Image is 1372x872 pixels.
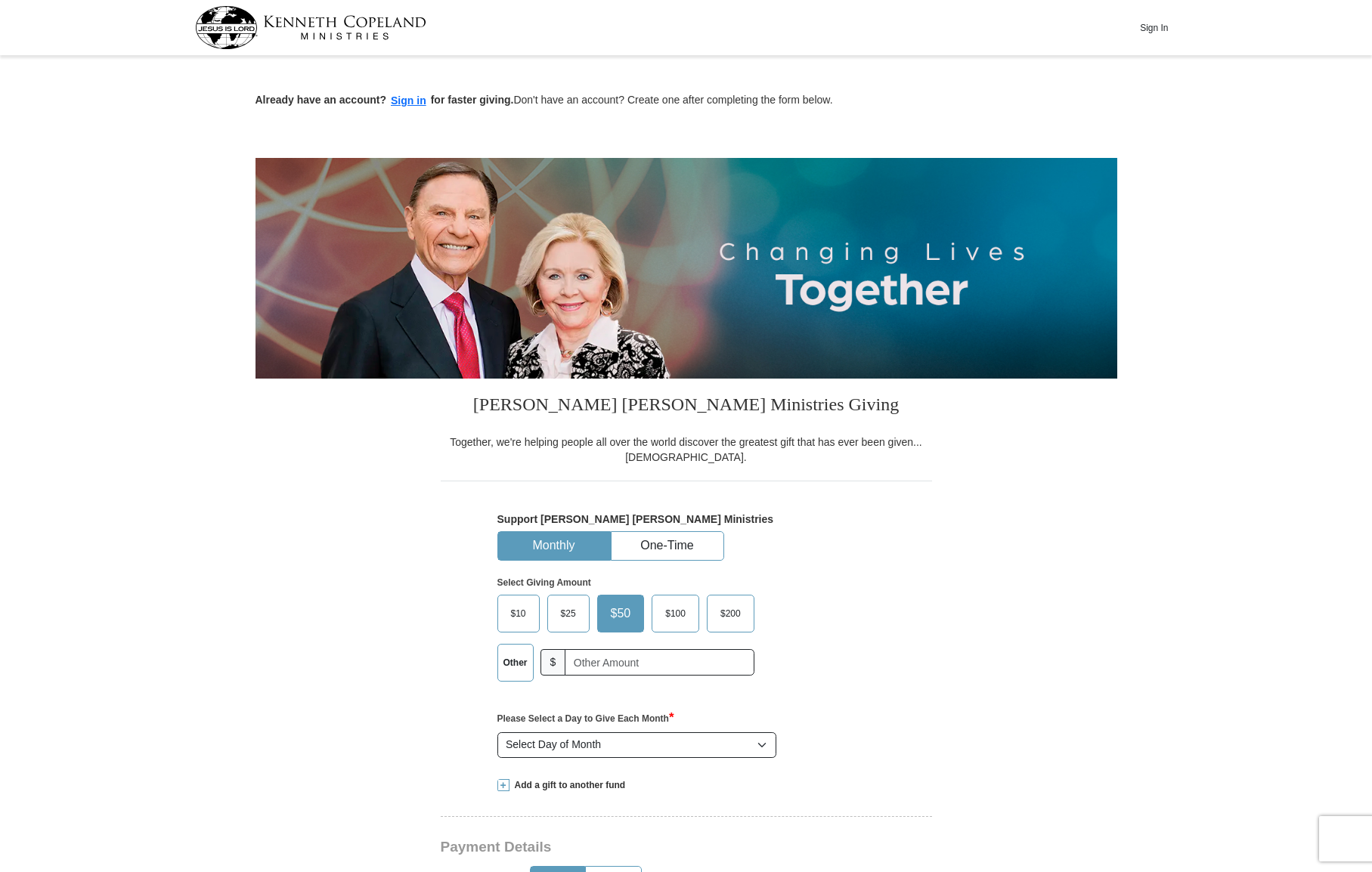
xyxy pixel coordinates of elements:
strong: Select Giving Amount [497,577,591,588]
h5: Support [PERSON_NAME] [PERSON_NAME] Ministries [497,513,875,526]
span: $200 [713,602,748,625]
span: $25 [553,602,584,625]
button: Sign in [386,92,431,110]
span: $10 [503,602,534,625]
strong: Already have an account? for faster giving. [256,94,514,106]
button: Sign In [1132,16,1177,39]
span: $100 [658,602,693,625]
p: Don't have an account? Create one after completing the form below. [256,92,1117,110]
span: $ [540,649,566,676]
span: Add a gift to another fund [509,779,626,792]
img: kcm-header-logo.svg [195,6,426,49]
span: $50 [603,602,639,625]
strong: Please Select a Day to Give Each Month [497,713,674,724]
button: Monthly [498,532,610,560]
input: Other Amount [565,649,754,676]
label: Other [498,645,533,681]
div: Together, we're helping people all over the world discover the greatest gift that has ever been g... [441,434,932,465]
h3: [PERSON_NAME] [PERSON_NAME] Ministries Giving [441,379,932,434]
button: One-Time [612,532,723,560]
h3: Payment Details [441,839,826,856]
